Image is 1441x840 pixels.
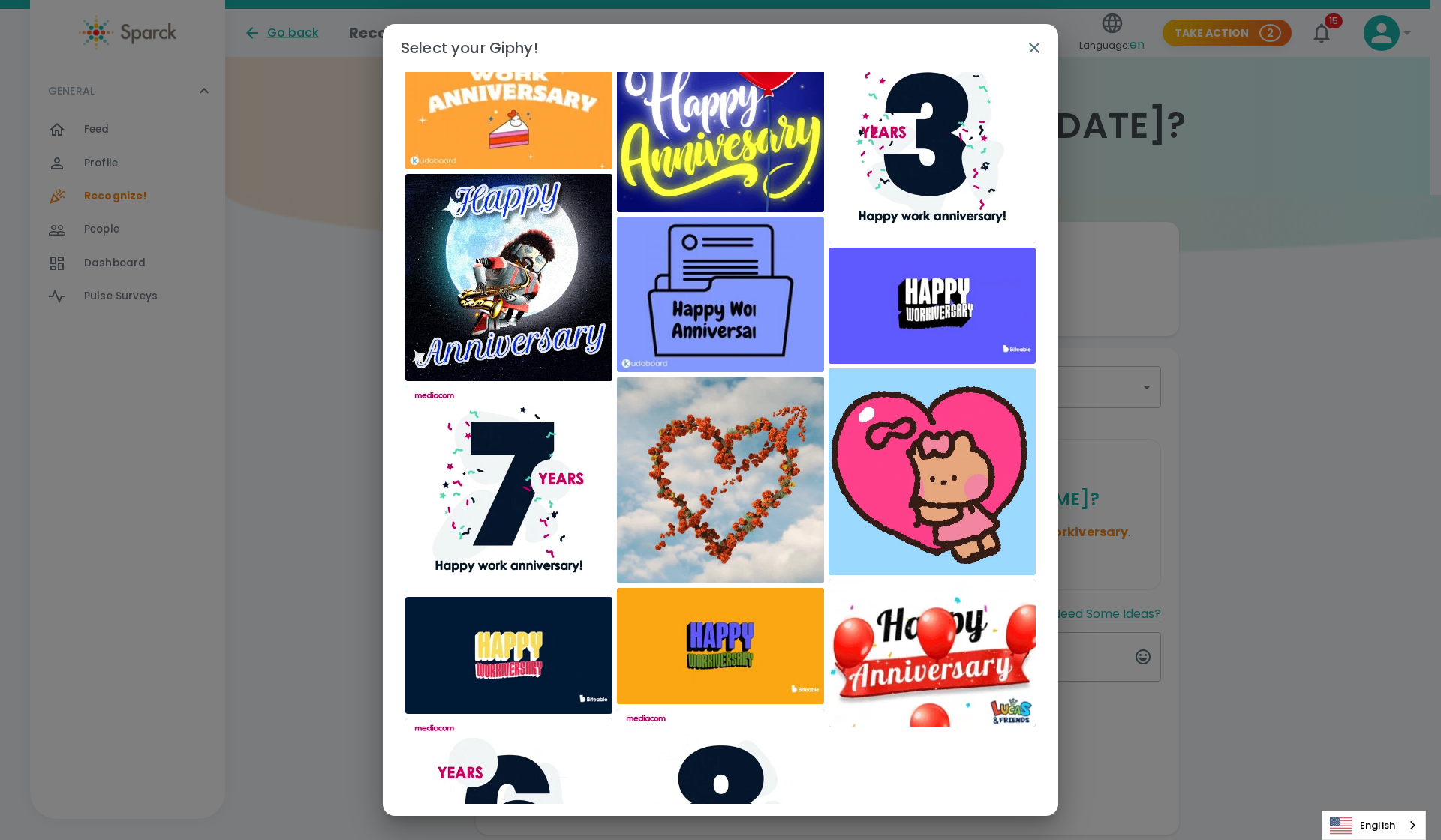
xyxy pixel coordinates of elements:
[829,247,1036,364] img: Work Anniversary GIF by Biteable
[829,368,1036,575] img: Kawaii gif. Cat wearing a pink dress and bow pushes forward into a big pink heart, then turns to ...
[617,5,824,212] img: Happy Anniversary Celebration GIF by Lucas and Friends by RV AppStudios
[405,14,612,169] img: Kudoboard GIF
[1322,811,1426,840] aside: Language selected: English
[405,597,612,714] img: Work Anniversary GIF by Biteable
[617,217,824,372] img: Kudoboard GIF
[383,24,1058,72] h2: Select your Giphy!
[829,36,1036,243] img: Anniversary Peoplefirst GIF by MediaComGlobal
[1322,811,1426,840] div: Language
[617,588,824,704] img: Work Anniversary GIF by Biteable
[405,385,612,592] img: Anniversary Peoplefirst GIF by MediaComGlobal
[617,376,824,583] img: Digital compilation gif. Creeping vine forms the shape of a heart as red flowers grow around it. ...
[829,580,1036,727] img: Happy Anniversary Confetti GIF by Lucas and Friends by RV AppStudios
[1322,811,1425,839] a: English
[405,174,612,381] img: Dance Love GIF by chris timmons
